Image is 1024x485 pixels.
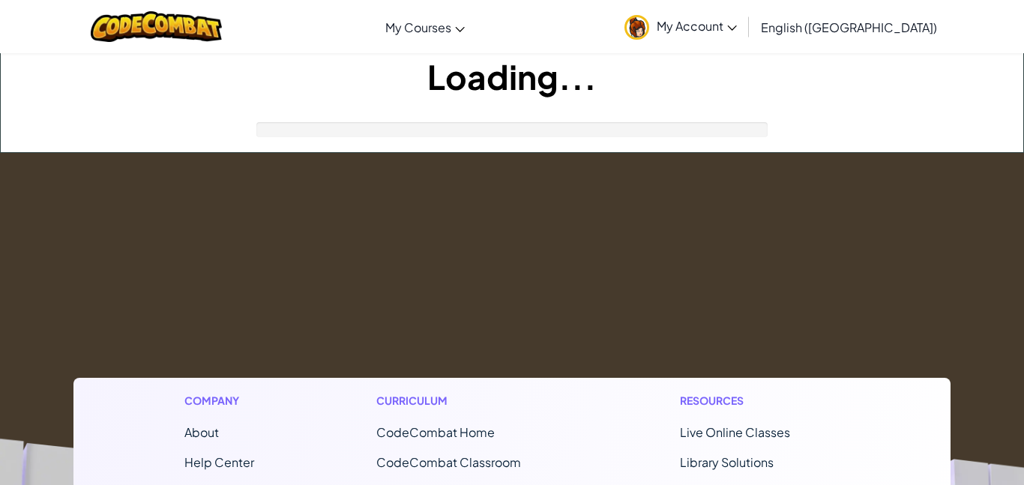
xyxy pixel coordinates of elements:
[680,454,774,470] a: Library Solutions
[680,424,790,440] a: Live Online Classes
[184,424,219,440] a: About
[624,15,649,40] img: avatar
[385,19,451,35] span: My Courses
[378,7,472,47] a: My Courses
[1,53,1023,100] h1: Loading...
[657,18,737,34] span: My Account
[184,454,254,470] a: Help Center
[91,11,222,42] img: CodeCombat logo
[680,393,840,409] h1: Resources
[376,454,521,470] a: CodeCombat Classroom
[753,7,945,47] a: English ([GEOGRAPHIC_DATA])
[184,393,254,409] h1: Company
[376,424,495,440] span: CodeCombat Home
[761,19,937,35] span: English ([GEOGRAPHIC_DATA])
[376,393,558,409] h1: Curriculum
[617,3,744,50] a: My Account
